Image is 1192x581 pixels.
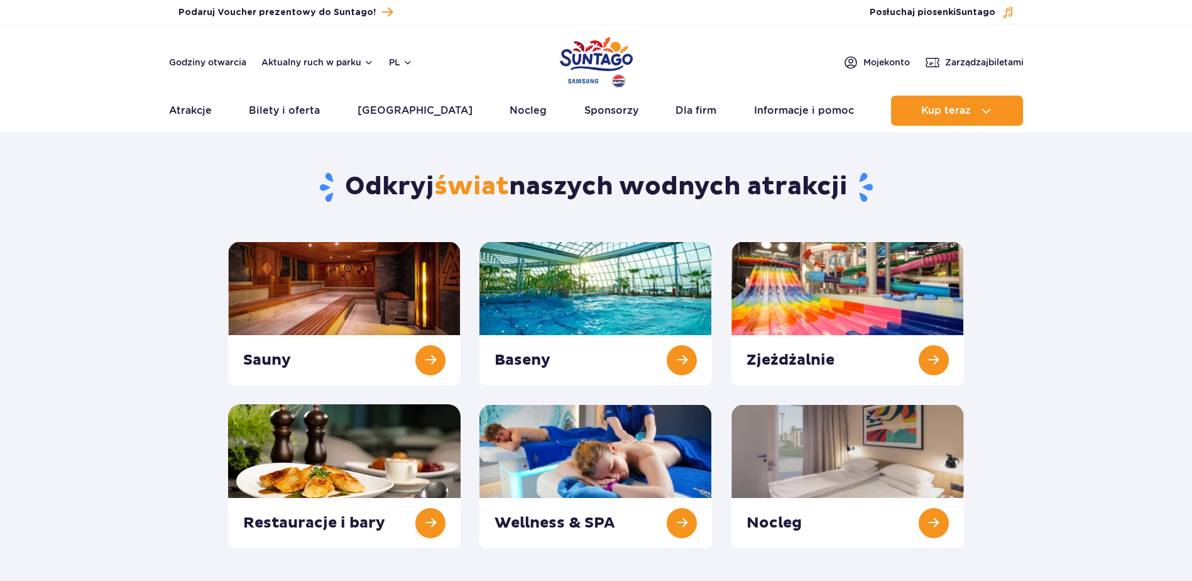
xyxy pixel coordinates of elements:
[178,6,376,19] span: Podaruj Voucher prezentowy do Suntago!
[358,96,473,126] a: [GEOGRAPHIC_DATA]
[870,6,1014,19] button: Posłuchaj piosenkiSuntago
[870,6,995,19] span: Posłuchaj piosenki
[560,31,633,89] a: Park of Poland
[754,96,854,126] a: Informacje i pomoc
[228,171,964,204] h1: Odkryj naszych wodnych atrakcji
[510,96,547,126] a: Nocleg
[584,96,638,126] a: Sponsorzy
[925,55,1024,70] a: Zarządzajbiletami
[434,171,509,202] span: świat
[169,56,246,69] a: Godziny otwarcia
[945,56,1024,69] span: Zarządzaj biletami
[921,105,971,116] span: Kup teraz
[863,56,910,69] span: Moje konto
[843,55,910,70] a: Mojekonto
[891,96,1023,126] button: Kup teraz
[169,96,212,126] a: Atrakcje
[675,96,716,126] a: Dla firm
[956,8,995,17] span: Suntago
[261,57,374,67] button: Aktualny ruch w parku
[178,4,393,21] a: Podaruj Voucher prezentowy do Suntago!
[249,96,320,126] a: Bilety i oferta
[389,56,413,69] button: pl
